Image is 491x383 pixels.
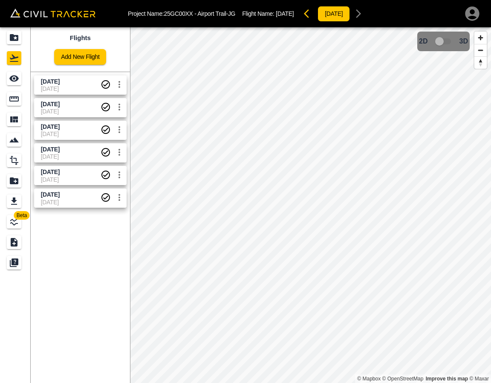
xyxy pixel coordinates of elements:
canvas: Map [130,27,491,383]
a: Maxar [469,376,489,382]
a: Mapbox [357,376,381,382]
p: Flight Name: [242,10,294,17]
img: Civil Tracker [10,9,95,17]
span: [DATE] [276,10,294,17]
button: Zoom out [474,44,487,56]
span: 3D model not uploaded yet [431,33,456,49]
button: Zoom in [474,32,487,44]
span: 3D [459,38,468,45]
button: [DATE] [318,6,350,22]
span: 2D [419,38,427,45]
a: OpenStreetMap [382,376,424,382]
a: Map feedback [426,376,468,382]
p: Project Name: 25GC00XX - Airport Trail-JG [128,10,235,17]
button: Reset bearing to north [474,56,487,69]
